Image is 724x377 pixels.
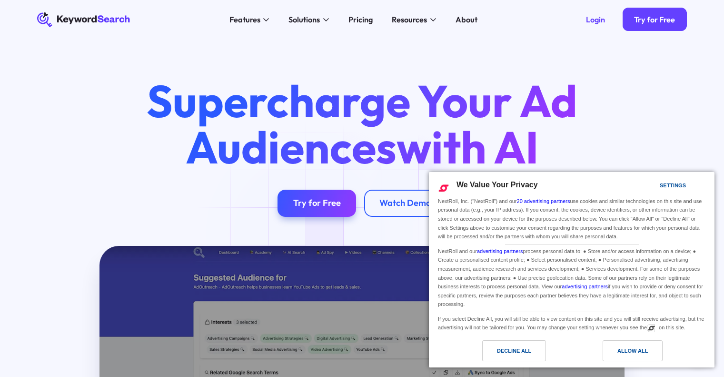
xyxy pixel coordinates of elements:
div: Features [229,14,260,26]
a: Settings [643,178,666,195]
div: Try for Free [634,15,675,24]
a: advertising partners [562,284,608,289]
div: Settings [660,180,686,191]
div: Solutions [288,14,320,26]
div: NextRoll and our process personal data to: ● Store and/or access information on a device; ● Creat... [436,245,707,310]
div: Watch Demo [379,198,431,209]
h1: Supercharge Your Ad Audiences [129,78,595,170]
div: Login [586,15,605,24]
div: NextRoll, Inc. ("NextRoll") and our use cookies and similar technologies on this site and use per... [436,196,707,242]
span: We Value Your Privacy [456,181,538,189]
span: with AI [397,119,539,175]
a: Try for Free [278,190,356,217]
div: About [456,14,477,26]
a: Try for Free [623,8,687,31]
div: Resources [392,14,427,26]
div: Allow All [617,346,648,356]
div: If you select Decline All, you will still be able to view content on this site and you will still... [436,312,707,333]
a: advertising partners [477,248,523,254]
a: Login [574,8,616,31]
div: Pricing [348,14,373,26]
a: Pricing [342,12,378,28]
a: 20 advertising partners [517,198,570,204]
div: Decline All [497,346,531,356]
a: About [449,12,483,28]
div: Try for Free [293,198,341,209]
a: Allow All [572,340,709,366]
a: Decline All [435,340,572,366]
